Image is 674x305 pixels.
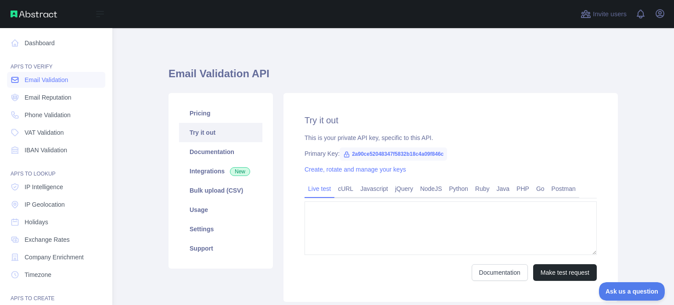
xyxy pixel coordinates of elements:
div: API'S TO VERIFY [7,53,105,70]
span: Email Reputation [25,93,72,102]
a: IP Intelligence [7,179,105,195]
button: Invite users [579,7,628,21]
span: Timezone [25,270,51,279]
a: Documentation [472,264,528,281]
a: Try it out [179,123,262,142]
img: Abstract API [11,11,57,18]
span: Email Validation [25,75,68,84]
div: API'S TO LOOKUP [7,160,105,177]
div: This is your private API key, specific to this API. [305,133,597,142]
a: Holidays [7,214,105,230]
span: IP Intelligence [25,183,63,191]
a: Email Reputation [7,90,105,105]
a: Email Validation [7,72,105,88]
a: Company Enrichment [7,249,105,265]
a: Phone Validation [7,107,105,123]
span: Phone Validation [25,111,71,119]
h2: Try it out [305,114,597,126]
a: Go [533,182,548,196]
a: Timezone [7,267,105,283]
a: VAT Validation [7,125,105,140]
span: Holidays [25,218,48,226]
iframe: Toggle Customer Support [599,282,665,301]
span: Exchange Rates [25,235,70,244]
h1: Email Validation API [168,67,618,88]
a: Java [493,182,513,196]
a: Postman [548,182,579,196]
a: Dashboard [7,35,105,51]
a: IBAN Validation [7,142,105,158]
span: IBAN Validation [25,146,67,154]
a: Documentation [179,142,262,161]
a: Exchange Rates [7,232,105,248]
span: IP Geolocation [25,200,65,209]
div: API'S TO CREATE [7,284,105,302]
span: Invite users [593,9,627,19]
span: Company Enrichment [25,253,84,262]
a: IP Geolocation [7,197,105,212]
a: Usage [179,200,262,219]
a: cURL [334,182,357,196]
span: New [230,167,250,176]
a: Live test [305,182,334,196]
a: Integrations New [179,161,262,181]
a: PHP [513,182,533,196]
a: Python [445,182,472,196]
a: Javascript [357,182,391,196]
span: 2a90ce52048347f5832b18c4a09f846c [340,147,447,161]
span: VAT Validation [25,128,64,137]
a: Pricing [179,104,262,123]
a: NodeJS [416,182,445,196]
a: Ruby [472,182,493,196]
a: Bulk upload (CSV) [179,181,262,200]
a: Create, rotate and manage your keys [305,166,406,173]
div: Primary Key: [305,149,597,158]
a: jQuery [391,182,416,196]
a: Support [179,239,262,258]
button: Make test request [533,264,597,281]
a: Settings [179,219,262,239]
